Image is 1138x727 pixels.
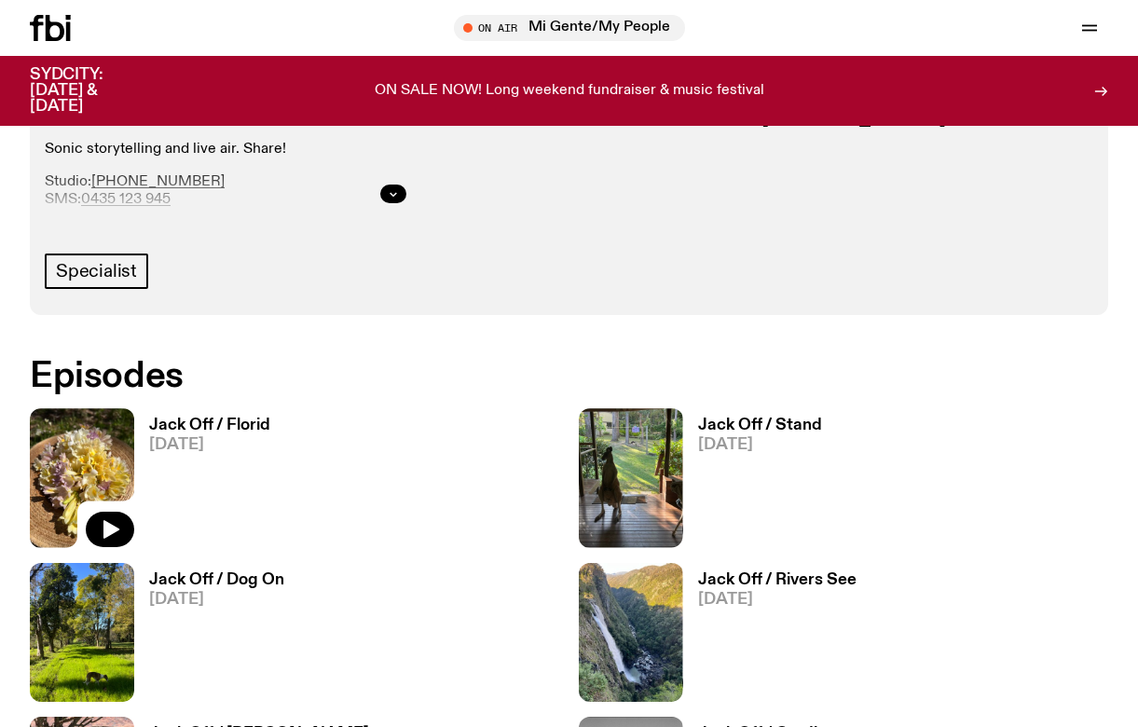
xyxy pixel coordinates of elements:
a: Specialist [45,254,148,289]
a: Jack Off / Stand[DATE] [683,418,822,547]
span: [DATE] [149,437,270,453]
h3: Jack Off / Stand [698,418,822,433]
p: Unwitting bits and class action with Sydney's antidote to AM/FM stereo types, [PERSON_NAME]. Soni... [45,104,743,158]
h3: SYDCITY: [DATE] & [DATE] [30,67,149,115]
p: ON SALE NOW! Long weekend fundraiser & music festival [375,83,764,100]
h3: Jack Off / Florid [149,418,270,433]
img: A Kangaroo on a porch with a yard in the background [579,408,683,547]
h3: [PERSON_NAME] [761,108,1093,129]
span: Specialist [56,261,137,281]
button: On AirMi Gente/My People [454,15,685,41]
a: Jack Off / Florid[DATE] [134,418,270,547]
a: Jack Off / Rivers See[DATE] [683,572,857,702]
span: [DATE] [149,592,284,608]
h2: Episodes [30,360,743,393]
h3: Jack Off / Rivers See [698,572,857,588]
span: [DATE] [698,437,822,453]
span: [DATE] [698,592,857,608]
h3: Jack Off / Dog On [149,572,284,588]
a: Jack Off / Dog On[DATE] [134,572,284,702]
